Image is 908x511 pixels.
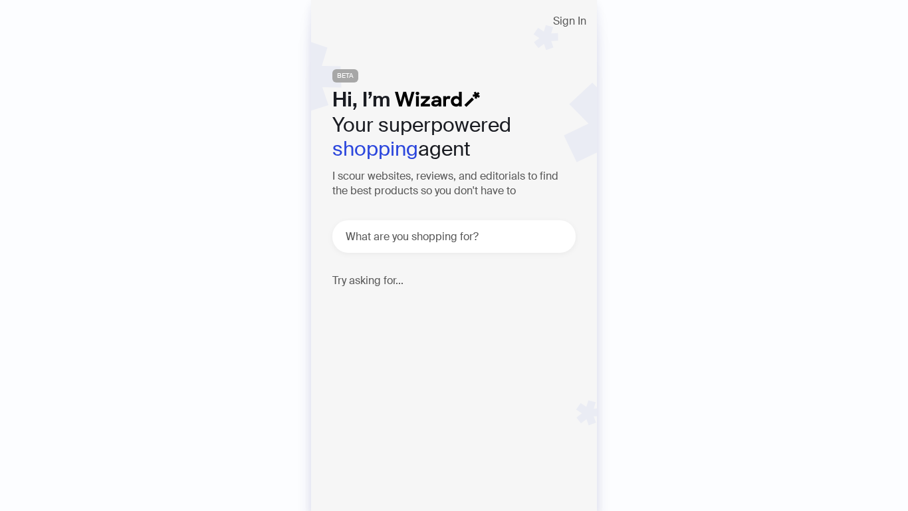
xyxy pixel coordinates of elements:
h3: I scour websites, reviews, and editorials to find the best products so you don't have to [332,169,576,199]
span: Hi, I’m [332,86,390,112]
h4: Try asking for... [332,274,576,287]
span: BETA [332,69,358,83]
h2: Your superpowered agent [332,113,576,161]
button: Sign In [542,11,597,32]
span: Sign In [553,16,586,27]
em: shopping [332,136,418,162]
